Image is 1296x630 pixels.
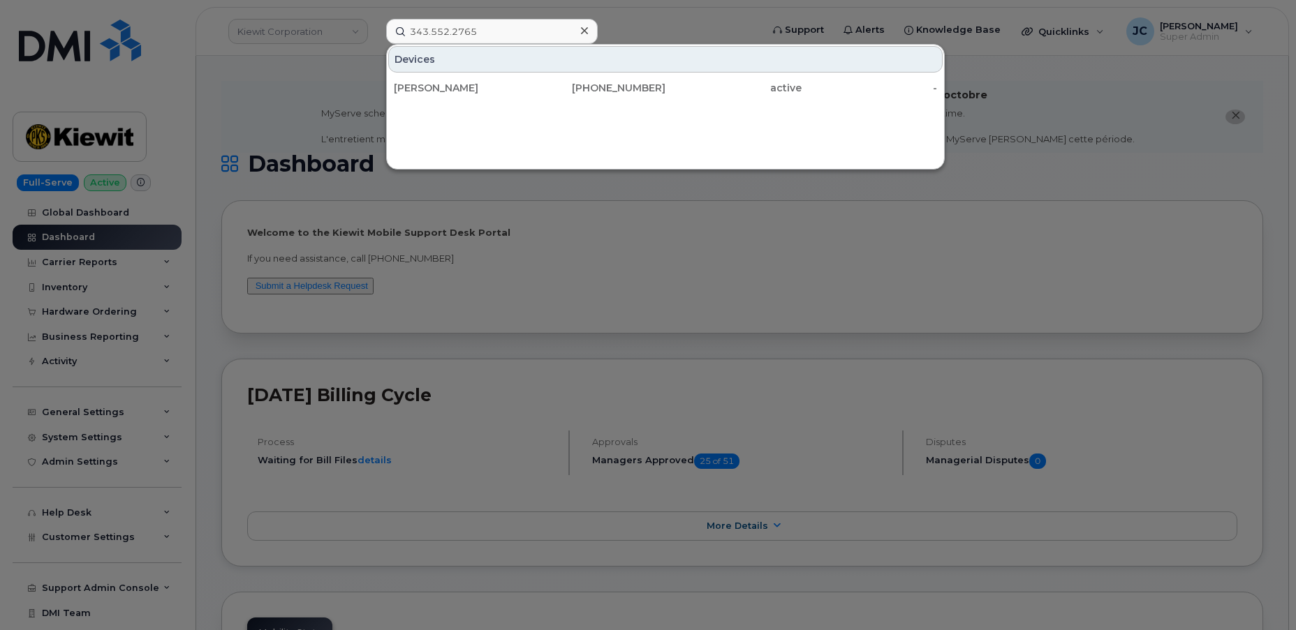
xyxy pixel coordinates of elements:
a: [PERSON_NAME][PHONE_NUMBER]active- [388,75,943,100]
div: [PERSON_NAME] [394,81,530,95]
iframe: Messenger Launcher [1235,569,1286,620]
div: [PHONE_NUMBER] [530,81,666,95]
div: Devices [388,46,943,73]
div: - [802,81,938,95]
div: active [665,81,802,95]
